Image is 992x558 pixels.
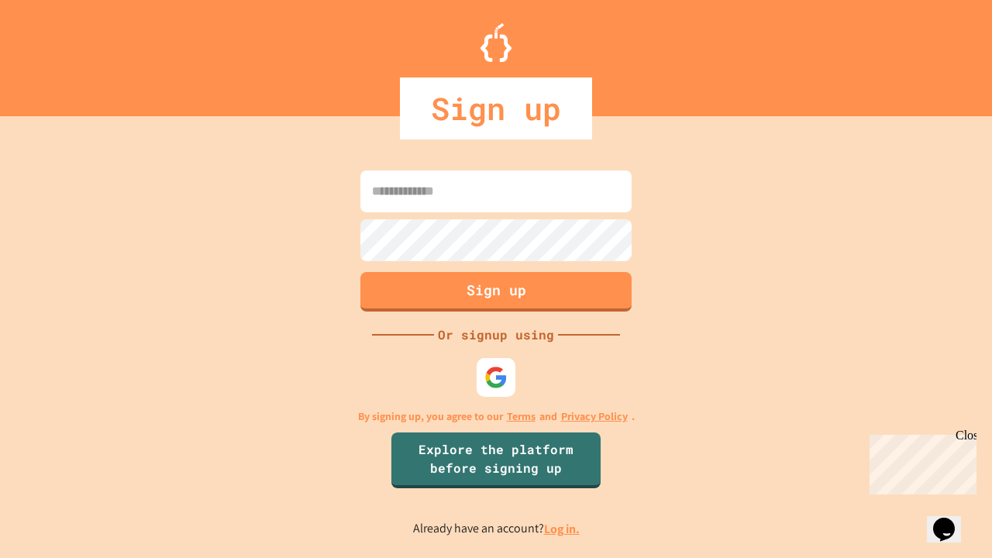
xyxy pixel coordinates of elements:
[391,432,601,488] a: Explore the platform before signing up
[6,6,107,98] div: Chat with us now!Close
[927,496,976,542] iframe: chat widget
[484,366,508,389] img: google-icon.svg
[507,408,536,425] a: Terms
[434,325,558,344] div: Or signup using
[480,23,511,62] img: Logo.svg
[863,429,976,494] iframe: chat widget
[400,77,592,139] div: Sign up
[413,519,580,539] p: Already have an account?
[544,521,580,537] a: Log in.
[561,408,628,425] a: Privacy Policy
[360,272,632,312] button: Sign up
[358,408,635,425] p: By signing up, you agree to our and .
